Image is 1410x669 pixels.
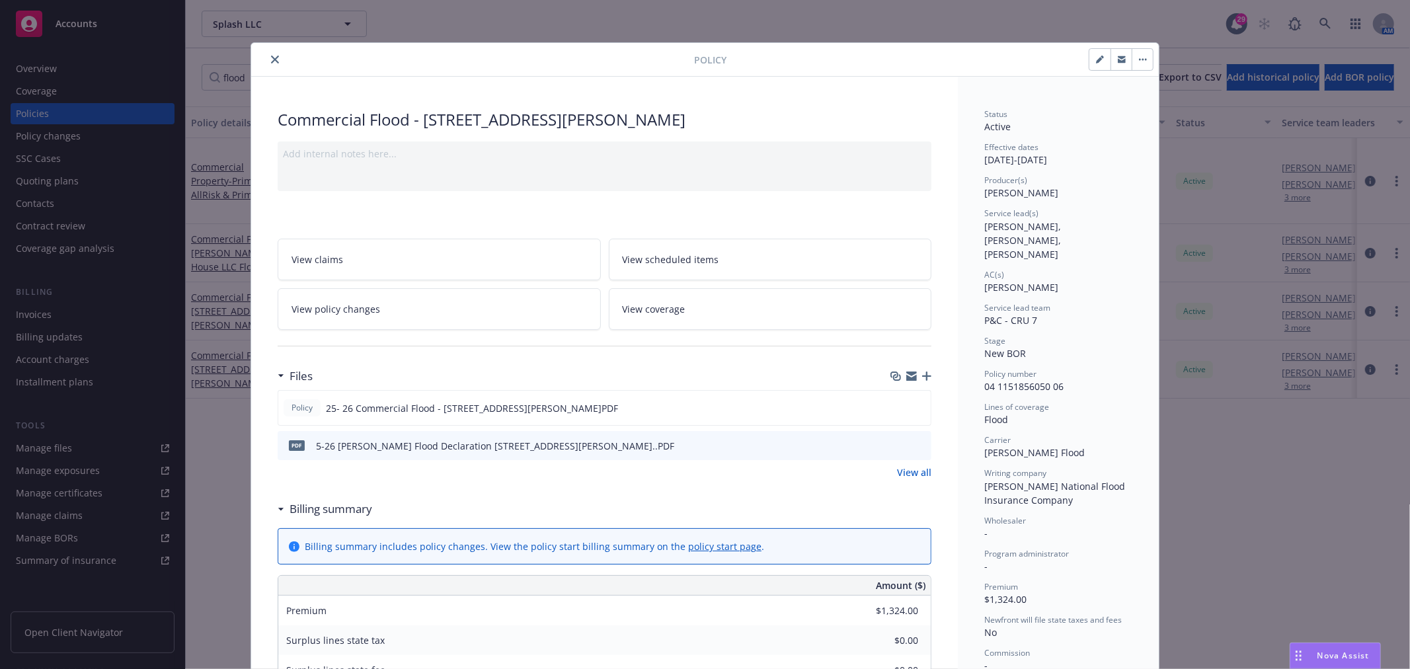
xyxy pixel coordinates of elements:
[984,593,1027,606] span: $1,324.00
[984,186,1058,199] span: [PERSON_NAME]
[876,578,925,592] span: Amount ($)
[290,500,372,518] h3: Billing summary
[316,439,674,453] div: 5-26 [PERSON_NAME] Flood Declaration [STREET_ADDRESS][PERSON_NAME]..PDF
[984,347,1026,360] span: New BOR
[984,108,1007,120] span: Status
[290,368,313,385] h3: Files
[1317,650,1370,661] span: Nova Assist
[984,208,1038,219] span: Service lead(s)
[286,604,327,617] span: Premium
[984,314,1037,327] span: P&C - CRU 7
[278,108,931,131] div: Commercial Flood - [STREET_ADDRESS][PERSON_NAME]
[984,368,1037,379] span: Policy number
[292,302,380,316] span: View policy changes
[984,302,1050,313] span: Service lead team
[984,434,1011,446] span: Carrier
[984,626,997,639] span: No
[984,446,1085,459] span: [PERSON_NAME] Flood
[326,401,618,415] span: 25- 26 Commercial Flood - [STREET_ADDRESS][PERSON_NAME]PDF
[984,467,1046,479] span: Writing company
[267,52,283,67] button: close
[278,500,372,518] div: Billing summary
[984,614,1122,625] span: Newfront will file state taxes and fees
[897,465,931,479] a: View all
[914,439,926,453] button: preview file
[1290,643,1381,669] button: Nova Assist
[984,281,1058,294] span: [PERSON_NAME]
[278,239,601,280] a: View claims
[283,147,926,161] div: Add internal notes here...
[623,253,719,266] span: View scheduled items
[984,480,1128,506] span: [PERSON_NAME] National Flood Insurance Company
[286,634,385,647] span: Surplus lines state tax
[984,647,1030,658] span: Commission
[984,141,1132,167] div: [DATE] - [DATE]
[914,401,925,415] button: preview file
[984,220,1064,260] span: [PERSON_NAME], [PERSON_NAME], [PERSON_NAME]
[984,413,1008,426] span: Flood
[984,401,1049,413] span: Lines of coverage
[893,439,904,453] button: download file
[840,601,926,621] input: 0.00
[305,539,764,553] div: Billing summary includes policy changes. View the policy start billing summary on the .
[840,631,926,650] input: 0.00
[278,368,313,385] div: Files
[609,239,932,280] a: View scheduled items
[984,141,1038,153] span: Effective dates
[984,581,1018,592] span: Premium
[289,402,315,414] span: Policy
[694,53,726,67] span: Policy
[892,401,903,415] button: download file
[984,527,988,539] span: -
[984,548,1069,559] span: Program administrator
[984,269,1004,280] span: AC(s)
[984,380,1064,393] span: 04 1151856050 06
[984,175,1027,186] span: Producer(s)
[984,560,988,572] span: -
[984,335,1005,346] span: Stage
[278,288,601,330] a: View policy changes
[688,540,762,553] a: policy start page
[984,515,1026,526] span: Wholesaler
[623,302,685,316] span: View coverage
[292,253,343,266] span: View claims
[609,288,932,330] a: View coverage
[289,440,305,450] span: PDF
[984,120,1011,133] span: Active
[1290,643,1307,668] div: Drag to move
